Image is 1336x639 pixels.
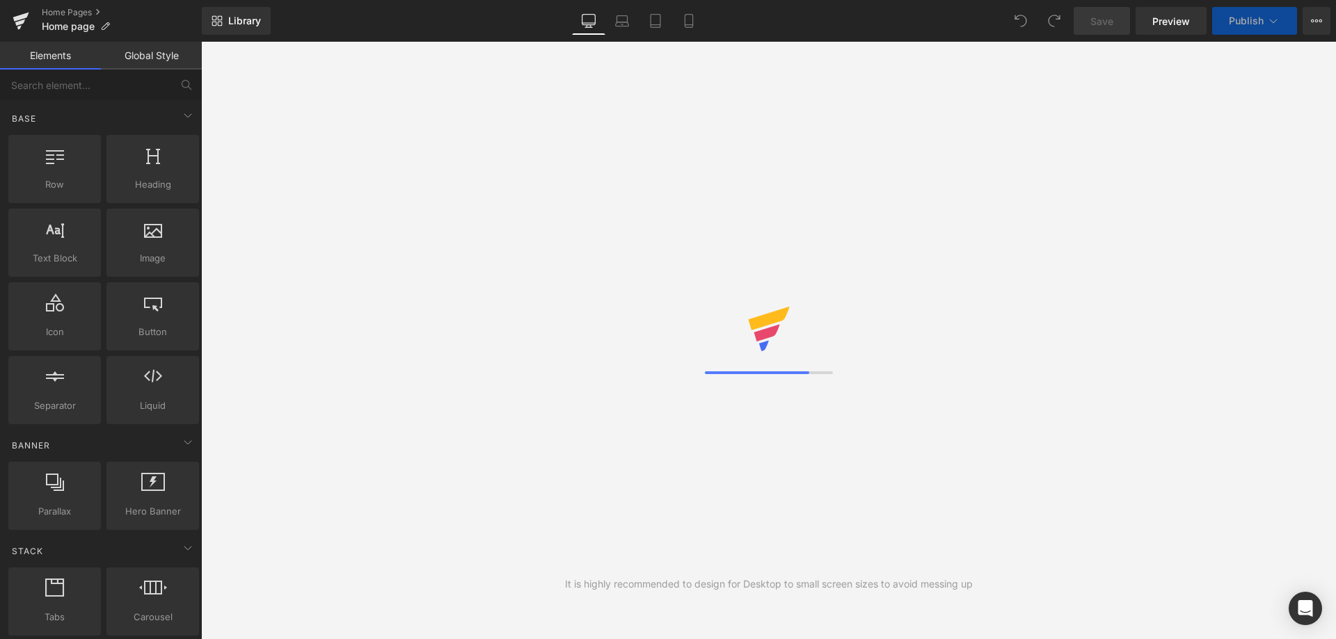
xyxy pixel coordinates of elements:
a: Desktop [572,7,605,35]
div: Open Intercom Messenger [1289,592,1322,625]
span: Separator [13,398,97,413]
a: Tablet [639,7,672,35]
span: Base [10,112,38,125]
span: Text Block [13,251,97,266]
a: Mobile [672,7,706,35]
span: Row [13,177,97,192]
span: Parallax [13,504,97,519]
span: Banner [10,439,51,452]
span: Carousel [111,610,195,624]
a: Global Style [101,42,202,70]
a: Home Pages [42,7,202,18]
span: Save [1090,14,1113,29]
span: Liquid [111,398,195,413]
span: Stack [10,544,45,558]
button: Publish [1212,7,1297,35]
span: Preview [1152,14,1190,29]
a: New Library [202,7,271,35]
span: Library [228,15,261,27]
span: Home page [42,21,95,32]
span: Icon [13,325,97,339]
div: It is highly recommended to design for Desktop to small screen sizes to avoid messing up [565,576,973,592]
span: Image [111,251,195,266]
span: Publish [1229,15,1264,26]
button: Redo [1040,7,1068,35]
span: Hero Banner [111,504,195,519]
a: Preview [1136,7,1207,35]
span: Button [111,325,195,339]
a: Laptop [605,7,639,35]
span: Tabs [13,610,97,624]
button: More [1303,7,1330,35]
button: Undo [1007,7,1035,35]
span: Heading [111,177,195,192]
